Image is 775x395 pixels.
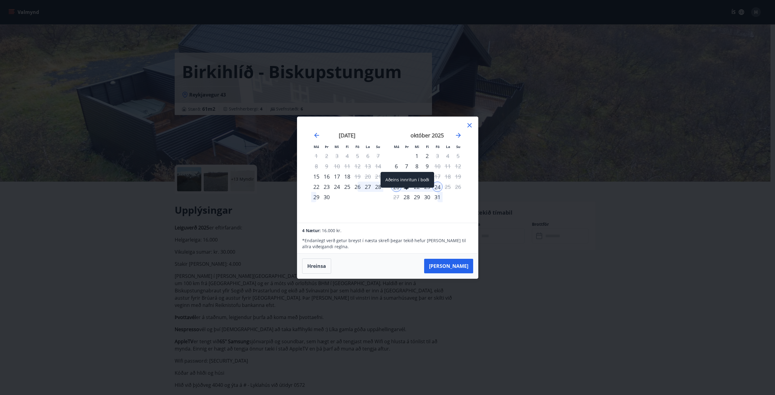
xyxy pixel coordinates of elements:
[363,161,373,171] td: Not available. laugardagur, 13. september 2025
[422,161,432,171] div: 9
[322,182,332,192] td: Choose þriðjudagur, 23. september 2025 as your check-in date. It’s available.
[455,132,462,139] div: Move forward to switch to the next month.
[405,144,409,149] small: Þr
[352,182,363,192] td: Choose föstudagur, 26. september 2025 as your check-in date. It’s available.
[373,151,383,161] td: Not available. sunnudagur, 7. september 2025
[311,192,322,202] td: Choose mánudagur, 29. september 2025 as your check-in date. It’s available.
[456,144,460,149] small: Su
[313,132,320,139] div: Move backward to switch to the previous month.
[302,238,473,250] p: * Endanlegt verð getur breyst í næsta skrefi þegar tekið hefur [PERSON_NAME] til allra viðeigandi...
[422,192,432,202] td: Choose fimmtudagur, 30. október 2025 as your check-in date. It’s available.
[342,171,352,182] td: Choose fimmtudagur, 18. september 2025 as your check-in date. It’s available.
[342,182,352,192] div: 25
[322,182,332,192] div: 23
[443,161,453,171] td: Not available. laugardagur, 11. október 2025
[376,144,380,149] small: Su
[352,182,363,192] div: 26
[401,192,412,202] div: Aðeins innritun í boði
[366,144,370,149] small: La
[322,161,332,171] td: Not available. þriðjudagur, 9. september 2025
[411,132,444,139] strong: október 2025
[432,182,443,192] div: Aðeins útritun í boði
[432,161,443,171] td: Choose föstudagur, 10. október 2025 as your check-in date. It’s available.
[302,258,331,274] button: Hreinsa
[432,192,443,202] div: 31
[401,161,412,171] div: 7
[394,144,399,149] small: Má
[342,171,352,182] div: 18
[305,124,471,216] div: Calendar
[422,151,432,161] td: Choose fimmtudagur, 2. október 2025 as your check-in date. It’s available.
[311,182,322,192] td: Choose mánudagur, 22. september 2025 as your check-in date. It’s available.
[311,161,322,171] td: Not available. mánudagur, 8. september 2025
[401,171,412,182] td: Choose þriðjudagur, 14. október 2025 as your check-in date. It’s available.
[363,182,373,192] div: 27
[339,132,355,139] strong: [DATE]
[422,161,432,171] td: Choose fimmtudagur, 9. október 2025 as your check-in date. It’s available.
[446,144,450,149] small: La
[322,192,332,202] td: Choose þriðjudagur, 30. september 2025 as your check-in date. It’s available.
[443,171,453,182] td: Not available. laugardagur, 18. október 2025
[335,144,339,149] small: Mi
[322,228,341,233] span: 16.000 kr.
[311,192,322,202] div: 29
[355,144,359,149] small: Fö
[373,171,383,182] td: Not available. sunnudagur, 21. september 2025
[412,192,422,202] td: Choose miðvikudagur, 29. október 2025 as your check-in date. It’s available.
[443,151,453,161] td: Not available. laugardagur, 4. október 2025
[391,161,401,171] div: Aðeins innritun í boði
[432,192,443,202] td: Choose föstudagur, 31. október 2025 as your check-in date. It’s available.
[381,172,434,188] div: Aðeins innritun í boði
[311,182,322,192] div: Aðeins innritun í boði
[426,144,429,149] small: Fi
[422,171,432,182] td: Choose fimmtudagur, 16. október 2025 as your check-in date. It’s available.
[332,171,342,182] div: 17
[332,161,342,171] td: Not available. miðvikudagur, 10. september 2025
[342,182,352,192] td: Choose fimmtudagur, 25. september 2025 as your check-in date. It’s available.
[412,192,422,202] div: 29
[453,171,463,182] td: Not available. sunnudagur, 19. október 2025
[322,171,332,182] div: 16
[401,161,412,171] td: Choose þriðjudagur, 7. október 2025 as your check-in date. It’s available.
[363,151,373,161] td: Not available. laugardagur, 6. september 2025
[352,171,363,182] td: Choose föstudagur, 19. september 2025 as your check-in date. It’s available.
[352,161,363,171] td: Not available. föstudagur, 12. september 2025
[412,161,422,171] td: Choose miðvikudagur, 8. október 2025 as your check-in date. It’s available.
[325,144,328,149] small: Þr
[314,144,319,149] small: Má
[322,171,332,182] td: Choose þriðjudagur, 16. september 2025 as your check-in date. It’s available.
[322,192,332,202] div: 30
[363,171,373,182] td: Not available. laugardagur, 20. september 2025
[453,161,463,171] td: Not available. sunnudagur, 12. október 2025
[346,144,349,149] small: Fi
[332,151,342,161] td: Not available. miðvikudagur, 3. september 2025
[342,151,352,161] td: Not available. fimmtudagur, 4. september 2025
[322,151,332,161] td: Not available. þriðjudagur, 2. september 2025
[401,192,412,202] td: Choose þriðjudagur, 28. október 2025 as your check-in date. It’s available.
[332,182,342,192] td: Choose miðvikudagur, 24. september 2025 as your check-in date. It’s available.
[412,171,422,182] div: 15
[412,161,422,171] div: 8
[422,192,432,202] div: 30
[443,182,453,192] td: Not available. laugardagur, 25. október 2025
[422,171,432,182] div: 16
[422,151,432,161] div: 2
[373,161,383,171] td: Not available. sunnudagur, 14. september 2025
[373,182,383,192] td: Choose sunnudagur, 28. september 2025 as your check-in date. It’s available.
[436,144,440,149] small: Fö
[332,182,342,192] div: 24
[415,144,419,149] small: Mi
[401,171,412,182] div: 14
[363,182,373,192] td: Choose laugardagur, 27. september 2025 as your check-in date. It’s available.
[432,151,443,161] div: Aðeins útritun í boði
[432,151,443,161] td: Choose föstudagur, 3. október 2025 as your check-in date. It’s available.
[332,171,342,182] td: Choose miðvikudagur, 17. september 2025 as your check-in date. It’s available.
[453,182,463,192] td: Not available. sunnudagur, 26. október 2025
[391,192,401,202] td: Not available. mánudagur, 27. október 2025
[342,161,352,171] td: Not available. fimmtudagur, 11. september 2025
[432,171,443,182] td: Choose föstudagur, 17. október 2025 as your check-in date. It’s available.
[424,259,473,273] button: [PERSON_NAME]
[412,171,422,182] td: Choose miðvikudagur, 15. október 2025 as your check-in date. It’s available.
[412,151,422,161] td: Choose miðvikudagur, 1. október 2025 as your check-in date. It’s available.
[373,182,383,192] div: 28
